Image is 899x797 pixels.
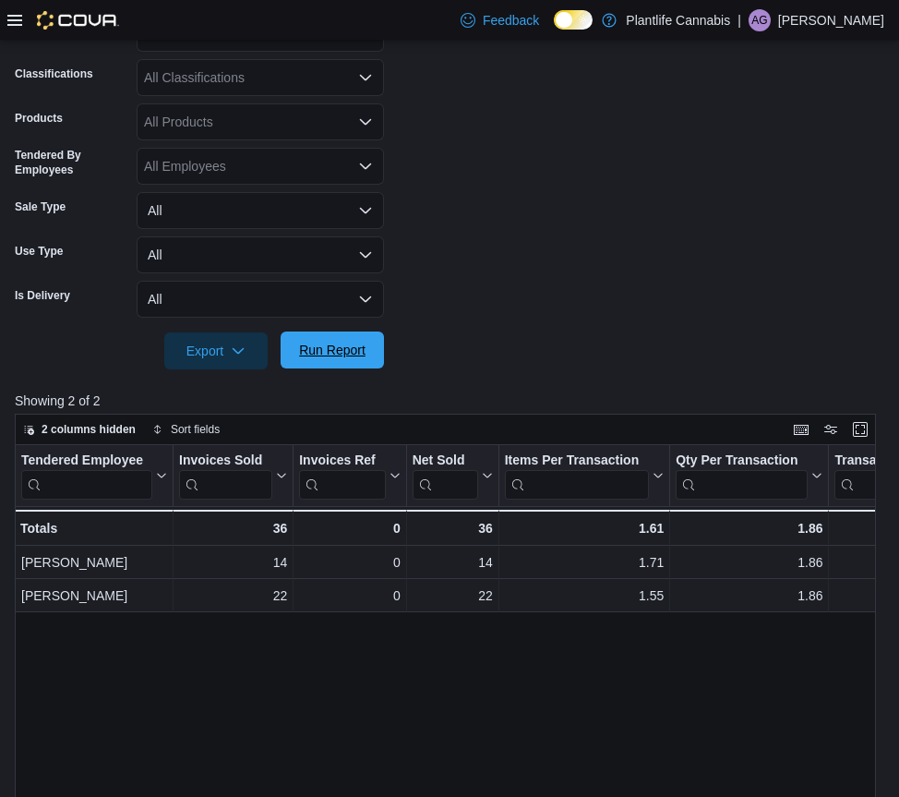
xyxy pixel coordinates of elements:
button: Invoices Sold [179,453,287,500]
button: Export [164,332,268,369]
div: Items Per Transaction [505,453,650,470]
label: Classifications [15,66,93,81]
button: All [137,281,384,318]
button: Qty Per Transaction [676,453,822,500]
div: 14 [413,551,493,574]
p: Showing 2 of 2 [15,392,884,410]
button: Open list of options [358,159,373,174]
div: Net Sold [413,453,478,470]
button: Open list of options [358,115,373,129]
button: Open list of options [358,70,373,85]
button: Tendered Employee [21,453,167,500]
button: Run Report [281,332,384,368]
span: Sort fields [171,422,220,437]
label: Use Type [15,244,63,259]
label: Sale Type [15,199,66,214]
span: Feedback [483,11,539,30]
label: Is Delivery [15,288,70,303]
div: 1.86 [676,517,822,539]
button: 2 columns hidden [16,418,143,441]
span: AG [751,9,767,31]
div: 0 [299,585,400,607]
button: Net Sold [413,453,493,500]
button: Enter fullscreen [849,418,871,441]
div: 0 [299,517,400,539]
div: 1.55 [505,585,665,607]
div: Totals [20,517,167,539]
div: 36 [179,517,287,539]
div: 22 [179,585,287,607]
span: 2 columns hidden [42,422,136,437]
p: [PERSON_NAME] [778,9,884,31]
label: Tendered By Employees [15,148,129,177]
div: 36 [413,517,493,539]
div: Invoices Ref [299,453,385,500]
button: All [137,192,384,229]
div: 14 [179,551,287,574]
div: Ashley Godkin [749,9,771,31]
div: [PERSON_NAME] [21,585,167,607]
p: Plantlife Cannabis [626,9,730,31]
button: Invoices Ref [299,453,400,500]
div: Invoices Sold [179,453,272,470]
button: All [137,236,384,273]
span: Run Report [299,341,366,359]
img: Cova [37,11,119,30]
button: Items Per Transaction [505,453,665,500]
div: Qty Per Transaction [676,453,808,470]
div: 1.86 [676,551,822,574]
div: [PERSON_NAME] [21,551,167,574]
p: | [737,9,741,31]
span: Export [175,332,257,369]
div: Invoices Ref [299,453,385,470]
button: Display options [820,418,842,441]
input: Dark Mode [554,10,593,30]
div: 1.61 [505,517,665,539]
div: Invoices Sold [179,453,272,500]
button: Keyboard shortcuts [790,418,812,441]
a: Feedback [453,2,546,39]
div: Items Per Transaction [505,453,650,500]
div: 1.86 [676,585,822,607]
button: Sort fields [145,418,227,441]
div: Qty Per Transaction [676,453,808,500]
div: 1.71 [505,551,665,574]
div: 22 [413,585,493,607]
div: Net Sold [413,453,478,500]
div: Tendered Employee [21,453,152,470]
div: Tendered Employee [21,453,152,500]
label: Products [15,111,63,126]
div: 0 [299,551,400,574]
